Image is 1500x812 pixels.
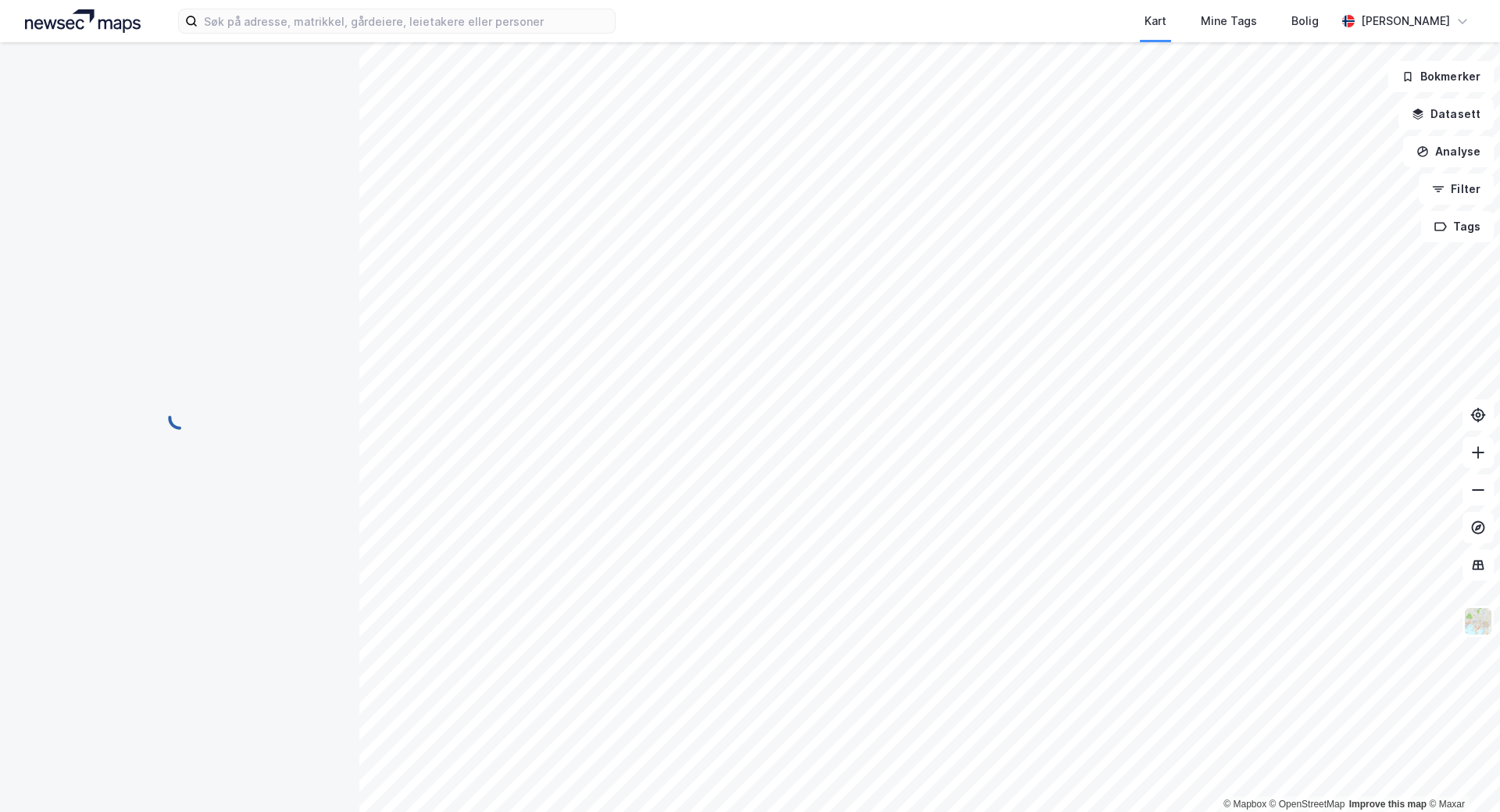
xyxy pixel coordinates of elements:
[1201,12,1257,30] div: Mine Tags
[167,406,192,431] img: spinner.a6d8c91a73a9ac5275cf975e30b51cfb.svg
[1361,12,1450,30] div: [PERSON_NAME]
[1270,799,1345,810] a: OpenStreetMap
[1403,136,1494,167] button: Analyse
[1223,799,1266,810] a: Mapbox
[1388,61,1494,92] button: Bokmerker
[25,9,141,33] img: logo.a4113a55bc3d86da70a041830d287a7e.svg
[1422,737,1500,812] iframe: Chat Widget
[1398,98,1494,130] button: Datasett
[1421,211,1494,242] button: Tags
[1291,12,1319,30] div: Bolig
[198,9,615,33] input: Søk på adresse, matrikkel, gårdeiere, leietakere eller personer
[1349,799,1427,810] a: Improve this map
[1419,173,1494,205] button: Filter
[1145,12,1166,30] div: Kart
[1463,606,1493,636] img: Z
